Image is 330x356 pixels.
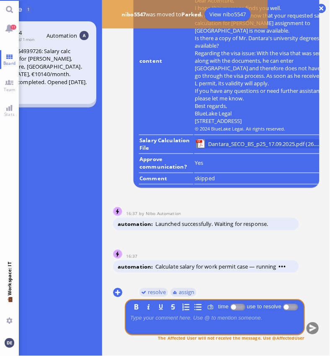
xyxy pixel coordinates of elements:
span: 1mon [18,36,37,42]
span: was moved to . [119,10,205,18]
label: use to resolve [245,304,283,310]
span: automation@nibo.ai [146,211,181,217]
span: 16:37 [126,211,139,217]
button: assign [170,288,197,297]
span: 11 [10,25,16,30]
span: Yes [195,159,203,166]
span: The Affected User will not receive the message. Use @AffectedUser [158,335,304,341]
p-inputswitch: Log time spent [230,304,245,310]
td: Salary Calculation File [139,136,193,154]
small: © 2024 BlueLake Legal. All rights reserved. [195,125,285,132]
span: • [279,263,281,271]
span: Launched successfully. Waiting for response. [155,220,268,228]
p-inputswitch: use to resolve [283,304,298,310]
img: Aut [80,31,89,40]
span: Stats [2,111,17,117]
button: resolve [139,288,168,297]
span: Board [1,60,18,66]
span: Dantara_SECO_BS_p25_17.09.2025.pdf (26.61 kB) [209,139,322,149]
button: U [157,302,166,312]
span: automation [118,220,155,228]
span: 16:37 [126,254,139,259]
img: Dantara_SECO_BS_p25_17.09.2025.pdf [196,139,205,149]
td: Comment [139,174,193,185]
button: B [132,302,141,312]
span: automation [118,263,155,271]
span: by [139,211,146,217]
span: Calculate salary for work permit case — running [155,263,286,271]
span: • [284,263,286,271]
b: nibo5547 [121,10,146,18]
a: View nibo5547 [205,8,251,21]
button: S [169,302,178,312]
a: View Dantara_SECO_BS_p25_17.09.2025.pdf [207,139,323,149]
span: Team [2,87,18,92]
span: 💼 Workspace: IT [6,296,13,315]
span: 1 [27,6,30,12]
td: Approve communication? [139,155,193,173]
span: • [281,263,284,271]
img: You [5,338,14,348]
b: Parked [182,10,201,18]
button: I [144,302,153,312]
span: Automation [46,32,77,39]
label: time [217,304,230,310]
span: skipped [195,174,215,182]
img: Nibo Automation [113,207,123,217]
